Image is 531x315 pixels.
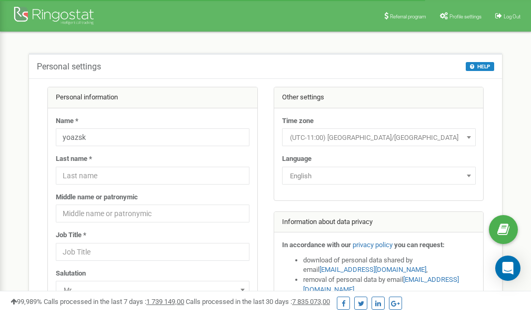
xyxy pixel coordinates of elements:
label: Last name * [56,154,92,164]
a: privacy policy [353,241,393,249]
label: Language [282,154,312,164]
label: Middle name or patronymic [56,192,138,202]
u: 1 739 149,00 [146,298,184,306]
div: Other settings [274,87,484,108]
span: English [282,167,476,185]
span: Mr. [59,283,246,298]
span: Referral program [390,14,426,19]
span: (UTC-11:00) Pacific/Midway [282,128,476,146]
label: Time zone [282,116,314,126]
button: HELP [466,62,494,71]
strong: In accordance with our [282,241,351,249]
span: Mr. [56,281,249,299]
div: Personal information [48,87,257,108]
span: English [286,169,472,184]
strong: you can request: [394,241,445,249]
input: Middle name or patronymic [56,205,249,222]
div: Open Intercom Messenger [495,256,520,281]
span: (UTC-11:00) Pacific/Midway [286,130,472,145]
label: Name * [56,116,78,126]
input: Job Title [56,243,249,261]
span: Log Out [504,14,520,19]
div: Information about data privacy [274,212,484,233]
u: 7 835 073,00 [292,298,330,306]
label: Salutation [56,269,86,279]
label: Job Title * [56,230,86,240]
h5: Personal settings [37,62,101,72]
span: 99,989% [11,298,42,306]
li: removal of personal data by email , [303,275,476,294]
input: Last name [56,167,249,185]
span: Profile settings [449,14,482,19]
a: [EMAIL_ADDRESS][DOMAIN_NAME] [319,266,426,273]
span: Calls processed in the last 7 days : [44,298,184,306]
li: download of personal data shared by email , [303,256,476,275]
span: Calls processed in the last 30 days : [186,298,330,306]
input: Name [56,128,249,146]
